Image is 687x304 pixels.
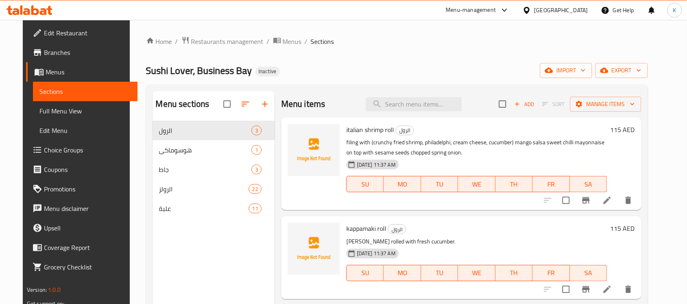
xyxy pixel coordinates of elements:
img: kappamaki roll [288,223,340,275]
span: Edit Restaurant [44,28,131,38]
a: Edit menu item [602,195,612,205]
span: SA [573,267,604,279]
button: TH [496,265,533,281]
button: TU [421,265,458,281]
span: MO [387,267,418,279]
button: FR [533,265,570,281]
div: الرول3 [153,121,275,140]
span: Menus [283,37,302,46]
a: Branches [26,43,138,62]
span: Branches [44,48,131,57]
div: علبة11 [153,199,275,218]
span: 3 [252,166,261,174]
span: Upsell [44,223,131,233]
button: TU [421,176,458,192]
span: Sections [311,37,334,46]
span: TH [499,267,529,279]
div: items [249,204,262,213]
button: Manage items [570,97,641,112]
button: WE [458,176,495,192]
span: Promotions [44,184,131,194]
span: TU [424,178,455,190]
a: Coverage Report [26,238,138,257]
span: Menu disclaimer [44,204,131,213]
span: WE [462,267,492,279]
span: Grocery Checklist [44,262,131,272]
span: Select section [494,96,511,113]
a: Coupons [26,160,138,179]
span: الرول [388,225,406,234]
span: Select section first [537,98,570,111]
span: WE [462,178,492,190]
span: Menus [46,67,131,77]
span: FR [536,267,567,279]
span: 1 [252,146,261,154]
button: SA [570,265,607,281]
span: Choice Groups [44,145,131,155]
a: Sections [33,82,138,101]
a: Full Menu View [33,101,138,121]
a: Promotions [26,179,138,199]
input: search [366,97,462,111]
span: الرول [159,126,252,135]
a: Home [146,37,172,46]
button: export [595,63,648,78]
div: هوسوماكي1 [153,140,275,160]
div: الرولز22 [153,179,275,199]
button: SA [570,176,607,192]
h6: 115 AED [610,223,635,234]
span: Coverage Report [44,243,131,252]
li: / [175,37,178,46]
span: Full Menu View [39,106,131,116]
a: Menus [273,36,302,47]
div: items [252,165,262,174]
a: Edit Restaurant [26,23,138,43]
span: FR [536,178,567,190]
span: الرولز [159,184,249,194]
span: import [547,65,586,76]
button: import [540,63,592,78]
span: Manage items [577,99,635,109]
span: علبة [159,204,249,213]
div: [GEOGRAPHIC_DATA] [534,6,588,15]
button: delete [619,191,638,210]
p: [PERSON_NAME] rolled with fresh cucumber. [346,237,607,247]
h2: Menu items [281,98,326,110]
span: TH [499,178,529,190]
div: الرول [396,126,414,135]
button: MO [384,176,421,192]
span: Select to update [558,281,575,298]
a: Menus [26,62,138,82]
li: / [267,37,270,46]
h2: Menu sections [156,98,210,110]
nav: Menu sections [153,117,275,221]
button: Add [511,98,537,111]
img: italian shrimp roll [288,124,340,176]
div: Menu-management [446,5,496,15]
span: [DATE] 11:37 AM [354,161,399,169]
h6: 115 AED [610,124,635,135]
button: SU [346,265,384,281]
span: Sushi Lover, Business Bay [146,61,252,80]
span: 22 [249,185,261,193]
span: SA [573,178,604,190]
a: Choice Groups [26,140,138,160]
button: MO [384,265,421,281]
span: [DATE] 11:37 AM [354,250,399,257]
a: Edit menu item [602,284,612,294]
p: filing with (crunchy fried shrimp, philadelphi, cream cheese, cucumber) mango salsa sweet chilli ... [346,137,607,158]
button: SU [346,176,384,192]
span: 1.0.0 [48,284,61,295]
li: / [305,37,308,46]
span: جاط [159,165,252,174]
span: 3 [252,127,261,135]
div: items [252,126,262,135]
a: Edit Menu [33,121,138,140]
div: جاط3 [153,160,275,179]
button: Branch-specific-item [576,191,596,210]
span: Inactive [256,68,280,75]
span: Version: [27,284,47,295]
